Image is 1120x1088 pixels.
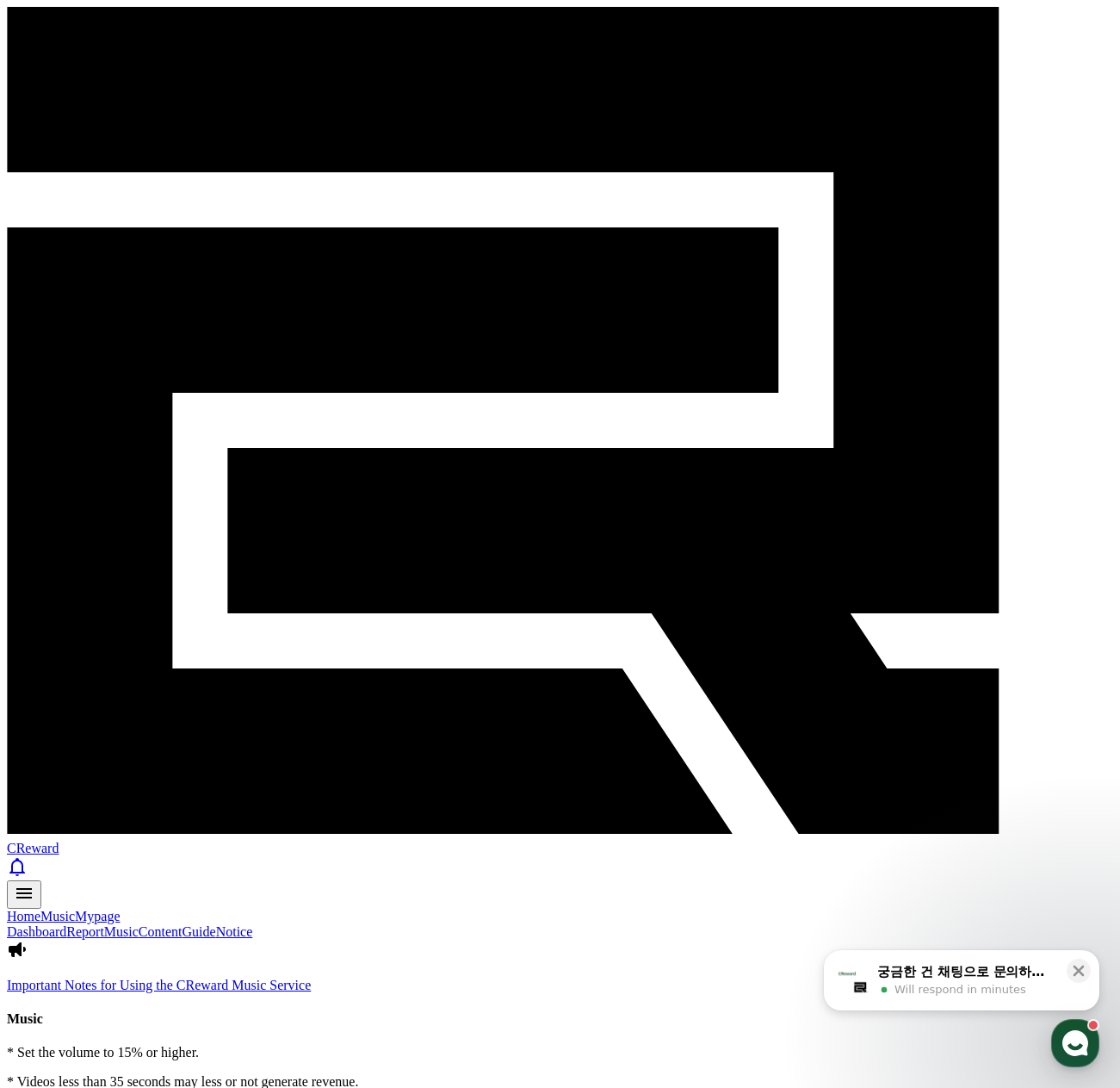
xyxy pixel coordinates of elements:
h4: Music [7,1011,1113,1027]
a: Guide [183,924,216,939]
a: CReward [7,825,1113,855]
a: Mypage [75,909,120,923]
a: Report [66,924,104,939]
a: Important Notes for Using the CReward Music Service [7,978,1113,993]
a: Music [40,909,75,923]
a: Home [7,909,40,923]
span: CReward [7,841,59,855]
a: Dashboard [7,924,66,939]
a: Content [139,924,183,939]
a: Music [104,924,139,939]
a: Notice [216,924,253,939]
p: * Set the volume to 15% or higher. [7,1045,1113,1060]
